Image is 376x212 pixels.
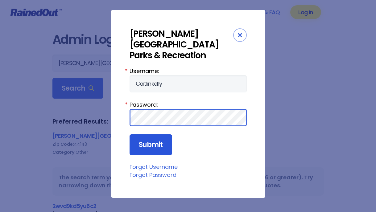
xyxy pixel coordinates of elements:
[233,28,247,42] div: Close
[130,134,172,155] input: Submit
[130,67,247,75] label: Username:
[130,171,176,179] a: Forgot Password
[130,100,247,109] label: Password:
[130,28,233,61] div: [PERSON_NAME][GEOGRAPHIC_DATA] Parks & Recreation
[130,163,178,171] a: Forgot Username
